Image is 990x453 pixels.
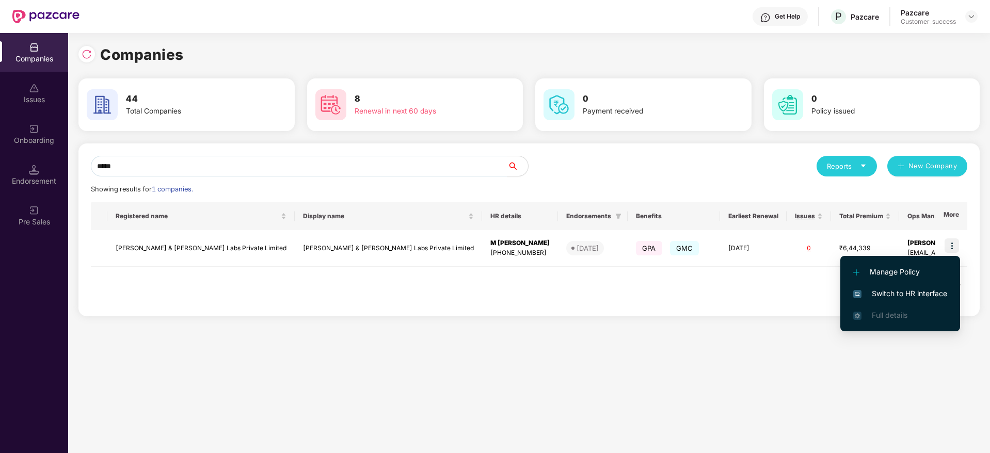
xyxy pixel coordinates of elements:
[853,269,859,276] img: svg+xml;base64,PHN2ZyB4bWxucz0iaHR0cDovL3d3dy53My5vcmcvMjAwMC9zdmciIHdpZHRoPSIxMi4yMDEiIGhlaWdodD...
[628,202,720,230] th: Benefits
[835,10,842,23] span: P
[295,230,482,267] td: [PERSON_NAME] & [PERSON_NAME] Labs Private Limited
[613,210,624,222] span: filter
[82,49,92,59] img: svg+xml;base64,PHN2ZyBpZD0iUmVsb2FkLTMyeDMyIiB4bWxucz0iaHR0cDovL3d3dy53My5vcmcvMjAwMC9zdmciIHdpZH...
[29,205,39,216] img: svg+xml;base64,PHN2ZyB3aWR0aD0iMjAiIGhlaWdodD0iMjAiIHZpZXdCb3g9IjAgMCAyMCAyMCIgZmlsbD0ibm9uZSIgeG...
[887,156,967,176] button: plusNew Company
[107,230,295,267] td: [PERSON_NAME] & [PERSON_NAME] Labs Private Limited
[126,92,256,106] h3: 44
[29,83,39,93] img: svg+xml;base64,PHN2ZyBpZD0iSXNzdWVzX2Rpc2FibGVkIiB4bWxucz0iaHR0cDovL3d3dy53My5vcmcvMjAwMC9zdmciIH...
[152,185,193,193] span: 1 companies.
[945,238,959,253] img: icon
[853,290,861,298] img: svg+xml;base64,PHN2ZyB4bWxucz0iaHR0cDovL3d3dy53My5vcmcvMjAwMC9zdmciIHdpZHRoPSIxNiIgaGVpZ2h0PSIxNi...
[544,89,574,120] img: svg+xml;base64,PHN2ZyB4bWxucz0iaHR0cDovL3d3dy53My5vcmcvMjAwMC9zdmciIHdpZHRoPSI2MCIgaGVpZ2h0PSI2MC...
[827,161,867,171] div: Reports
[853,266,947,278] span: Manage Policy
[851,12,879,22] div: Pazcare
[853,288,947,299] span: Switch to HR interface
[107,202,295,230] th: Registered name
[490,248,550,258] div: [PHONE_NUMBER]
[566,212,611,220] span: Endorsements
[772,89,803,120] img: svg+xml;base64,PHN2ZyB4bWxucz0iaHR0cDovL3d3dy53My5vcmcvMjAwMC9zdmciIHdpZHRoPSI2MCIgaGVpZ2h0PSI2MC...
[87,89,118,120] img: svg+xml;base64,PHN2ZyB4bWxucz0iaHR0cDovL3d3dy53My5vcmcvMjAwMC9zdmciIHdpZHRoPSI2MCIgaGVpZ2h0PSI2MC...
[795,244,823,253] div: 0
[831,202,899,230] th: Total Premium
[853,312,861,320] img: svg+xml;base64,PHN2ZyB4bWxucz0iaHR0cDovL3d3dy53My5vcmcvMjAwMC9zdmciIHdpZHRoPSIxNi4zNjMiIGhlaWdodD...
[839,212,883,220] span: Total Premium
[811,92,941,106] h3: 0
[315,89,346,120] img: svg+xml;base64,PHN2ZyB4bWxucz0iaHR0cDovL3d3dy53My5vcmcvMjAwMC9zdmciIHdpZHRoPSI2MCIgaGVpZ2h0PSI2MC...
[583,92,713,106] h3: 0
[29,42,39,53] img: svg+xml;base64,PHN2ZyBpZD0iQ29tcGFuaWVzIiB4bWxucz0iaHR0cDovL3d3dy53My5vcmcvMjAwMC9zdmciIHdpZHRoPS...
[872,311,907,319] span: Full details
[795,212,815,220] span: Issues
[670,241,699,255] span: GMC
[901,18,956,26] div: Customer_success
[775,12,800,21] div: Get Help
[490,238,550,248] div: M [PERSON_NAME]
[577,243,599,253] div: [DATE]
[615,213,621,219] span: filter
[760,12,771,23] img: svg+xml;base64,PHN2ZyBpZD0iSGVscC0zMngzMiIgeG1sbnM9Imh0dHA6Ly93d3cudzMub3JnLzIwMDAvc3ZnIiB3aWR0aD...
[12,10,79,23] img: New Pazcare Logo
[100,43,184,66] h1: Companies
[355,92,485,106] h3: 8
[636,241,662,255] span: GPA
[901,8,956,18] div: Pazcare
[583,106,713,117] div: Payment received
[126,106,256,117] div: Total Companies
[507,162,528,170] span: search
[482,202,558,230] th: HR details
[29,124,39,134] img: svg+xml;base64,PHN2ZyB3aWR0aD0iMjAiIGhlaWdodD0iMjAiIHZpZXdCb3g9IjAgMCAyMCAyMCIgZmlsbD0ibm9uZSIgeG...
[303,212,466,220] span: Display name
[935,202,967,230] th: More
[908,161,957,171] span: New Company
[116,212,279,220] span: Registered name
[898,163,904,171] span: plus
[29,165,39,175] img: svg+xml;base64,PHN2ZyB3aWR0aD0iMTQuNSIgaGVpZ2h0PSIxNC41IiB2aWV3Qm94PSIwIDAgMTYgMTYiIGZpbGw9Im5vbm...
[91,185,193,193] span: Showing results for
[720,230,787,267] td: [DATE]
[507,156,529,176] button: search
[811,106,941,117] div: Policy issued
[787,202,831,230] th: Issues
[295,202,482,230] th: Display name
[355,106,485,117] div: Renewal in next 60 days
[720,202,787,230] th: Earliest Renewal
[860,163,867,169] span: caret-down
[839,244,891,253] div: ₹6,44,339
[967,12,976,21] img: svg+xml;base64,PHN2ZyBpZD0iRHJvcGRvd24tMzJ4MzIiIHhtbG5zPSJodHRwOi8vd3d3LnczLm9yZy8yMDAwL3N2ZyIgd2...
